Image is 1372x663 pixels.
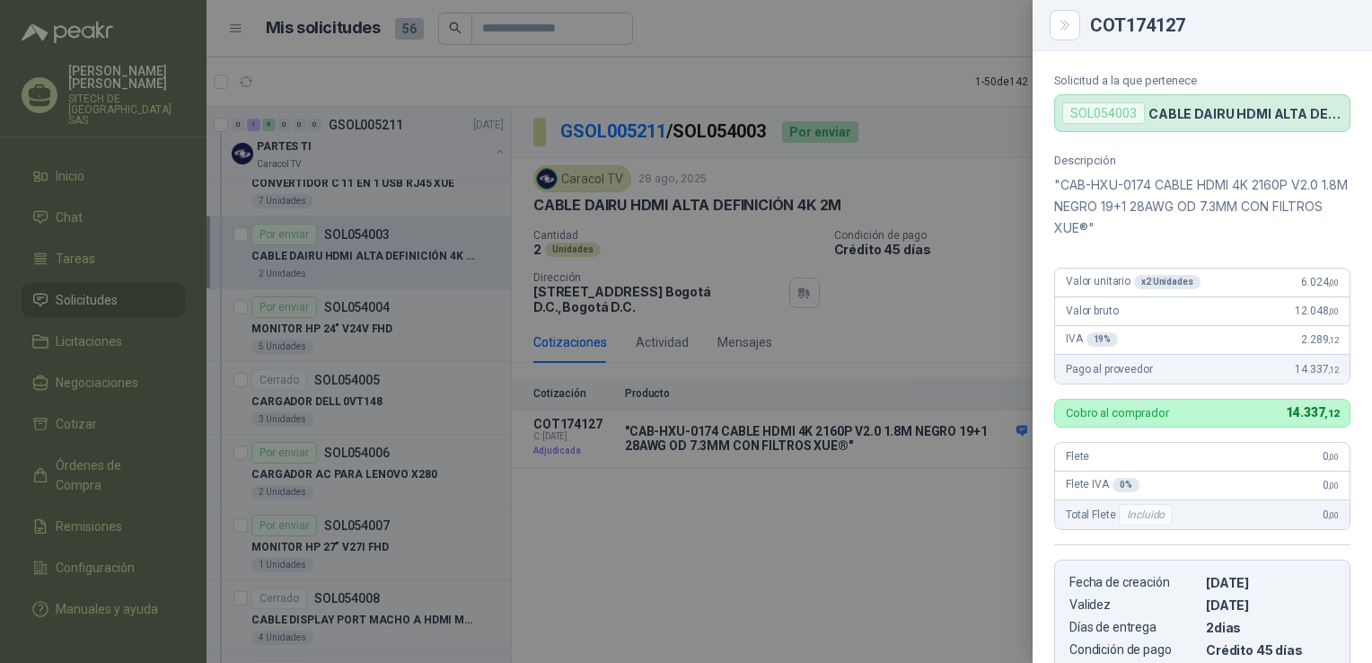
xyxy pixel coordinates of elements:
[1066,478,1139,492] span: Flete IVA
[1054,74,1350,87] p: Solicitud a la que pertenece
[1113,478,1139,492] div: 0 %
[1295,363,1339,376] span: 14.337
[1328,452,1339,462] span: ,00
[1054,14,1076,36] button: Close
[1328,306,1339,316] span: ,00
[1206,575,1335,590] p: [DATE]
[1066,450,1089,463] span: Flete
[1148,106,1342,121] p: CABLE DAIRU HDMI ALTA DEFINICIÓN 4K 2M
[1328,365,1339,375] span: ,12
[1328,278,1339,287] span: ,00
[1069,620,1199,635] p: Días de entrega
[1119,504,1173,526] div: Incluido
[1062,102,1145,124] div: SOL054003
[1086,332,1119,347] div: 19 %
[1066,332,1118,347] span: IVA
[1069,575,1199,590] p: Fecha de creación
[1066,305,1118,317] span: Valor bruto
[1301,276,1339,288] span: 6.024
[1328,481,1339,491] span: ,00
[1090,16,1350,34] div: COT174127
[1206,642,1335,658] p: Crédito 45 días
[1069,597,1199,613] p: Validez
[1066,275,1200,289] span: Valor unitario
[1134,275,1200,289] div: x 2 Unidades
[1323,508,1339,521] span: 0
[1066,363,1153,376] span: Pago al proveedor
[1206,620,1335,635] p: 2 dias
[1328,510,1339,520] span: ,00
[1301,333,1339,346] span: 2.289
[1323,450,1339,463] span: 0
[1069,642,1199,658] p: Condición de pago
[1286,405,1339,420] span: 14.337
[1054,154,1350,167] p: Descripción
[1066,407,1169,419] p: Cobro al comprador
[1324,408,1339,420] span: ,12
[1206,597,1335,613] p: [DATE]
[1295,305,1339,317] span: 12.048
[1066,504,1176,526] span: Total Flete
[1328,335,1339,345] span: ,12
[1054,174,1350,239] p: "CAB-HXU-0174 CABLE HDMI 4K 2160P V2.0 1.8M NEGRO 19+1 28AWG OD 7.3MM CON FILTROS XUE®"
[1323,479,1339,491] span: 0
